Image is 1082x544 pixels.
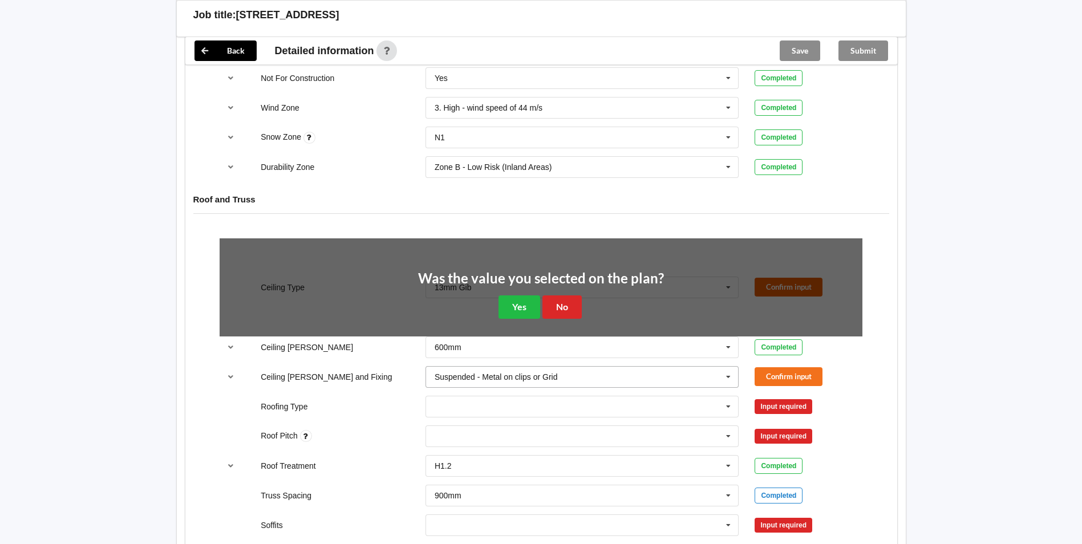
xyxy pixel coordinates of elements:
div: 900mm [435,492,461,500]
div: Input required [755,399,812,414]
button: reference-toggle [220,157,242,177]
label: Not For Construction [261,74,334,83]
button: reference-toggle [220,98,242,118]
div: H1.2 [435,462,452,470]
h3: [STREET_ADDRESS] [236,9,339,22]
label: Soffits [261,521,283,530]
button: Confirm input [755,367,822,386]
div: Input required [755,429,812,444]
div: Completed [755,100,803,116]
button: Yes [499,295,540,319]
button: reference-toggle [220,127,242,148]
span: Detailed information [275,46,374,56]
button: Back [194,40,257,61]
label: Ceiling [PERSON_NAME] and Fixing [261,372,392,381]
h3: Job title: [193,9,236,22]
div: 600mm [435,343,461,351]
div: N1 [435,133,445,141]
h4: Roof and Truss [193,194,889,205]
label: Ceiling [PERSON_NAME] [261,343,353,352]
label: Snow Zone [261,132,303,141]
button: reference-toggle [220,456,242,476]
div: Yes [435,74,448,82]
label: Roofing Type [261,402,307,411]
label: Durability Zone [261,163,314,172]
button: reference-toggle [220,337,242,358]
button: reference-toggle [220,367,242,387]
label: Truss Spacing [261,491,311,500]
div: Completed [755,339,803,355]
div: Completed [755,159,803,175]
label: Roof Treatment [261,461,316,470]
div: Suspended - Metal on clips or Grid [435,373,558,381]
div: Completed [755,488,803,504]
div: Input required [755,518,812,533]
div: Completed [755,70,803,86]
label: Wind Zone [261,103,299,112]
label: Roof Pitch [261,431,299,440]
div: 3. High - wind speed of 44 m/s [435,104,542,112]
button: No [542,295,582,319]
div: Completed [755,458,803,474]
button: reference-toggle [220,68,242,88]
div: Zone B - Low Risk (Inland Areas) [435,163,552,171]
h2: Was the value you selected on the plan? [418,270,664,287]
div: Completed [755,129,803,145]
